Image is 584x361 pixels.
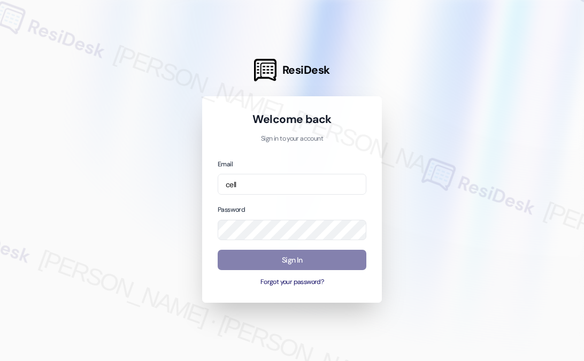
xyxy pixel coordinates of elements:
[218,112,366,127] h1: Welcome back
[282,63,330,78] span: ResiDesk
[218,250,366,271] button: Sign In
[254,59,276,81] img: ResiDesk Logo
[218,160,233,168] label: Email
[218,205,245,214] label: Password
[218,134,366,144] p: Sign in to your account
[218,174,366,195] input: name@example.com
[218,278,366,287] button: Forgot your password?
